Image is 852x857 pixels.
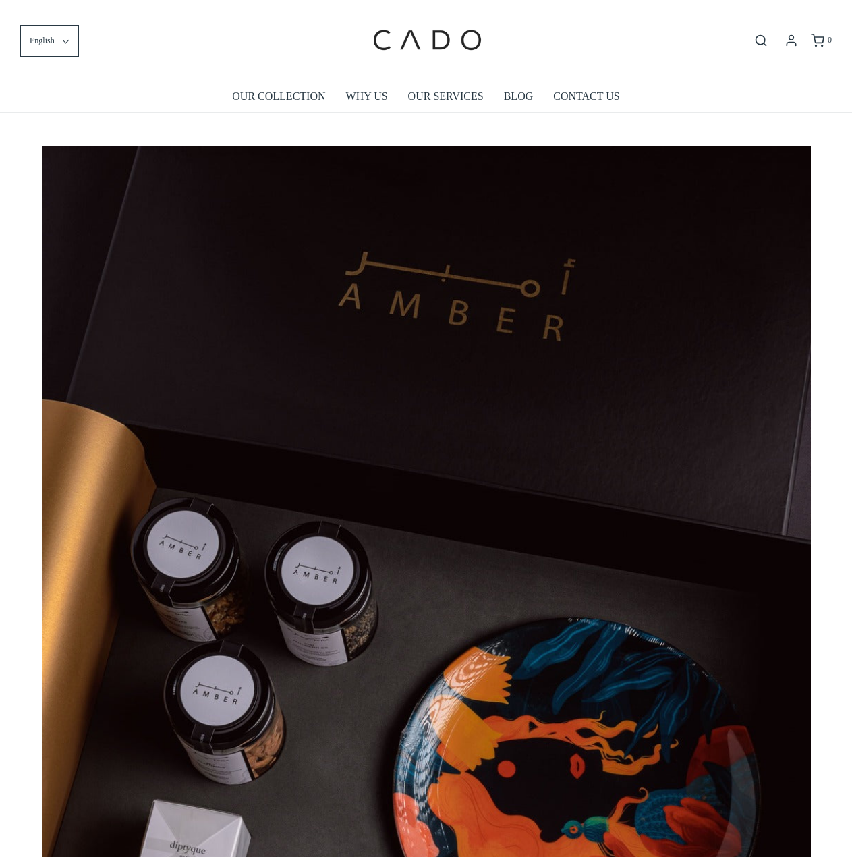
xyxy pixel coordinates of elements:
span: 0 [828,35,832,45]
a: OUR COLLECTION [232,81,325,112]
a: OUR SERVICES [408,81,484,112]
a: 0 [810,34,832,47]
img: cadogifting [369,10,484,71]
span: English [30,34,55,47]
button: English [20,25,79,57]
a: BLOG [504,81,534,112]
a: CONTACT US [553,81,619,112]
button: Open search bar [749,33,773,48]
a: WHY US [346,81,388,112]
